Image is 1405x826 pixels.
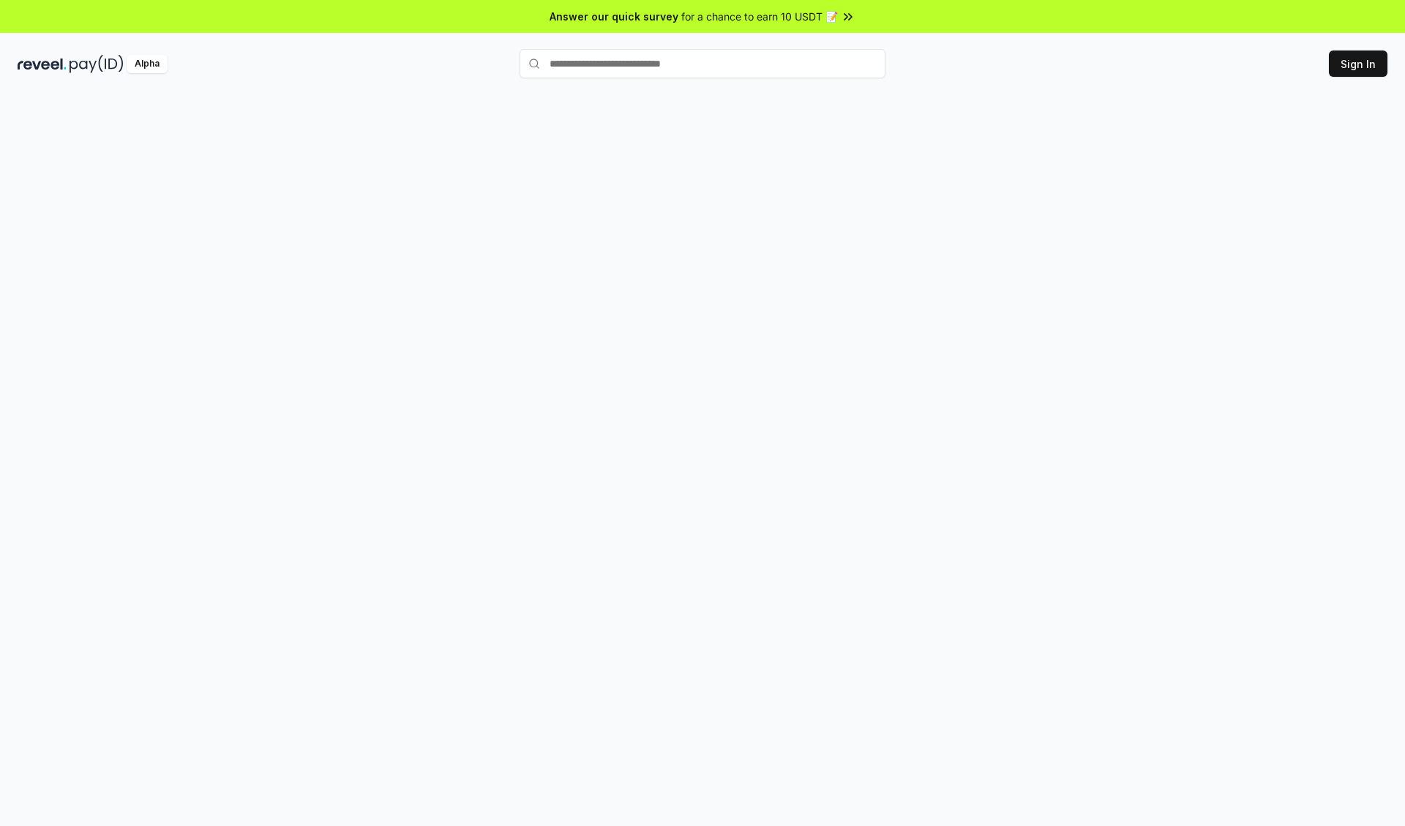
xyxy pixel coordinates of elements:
button: Sign In [1329,50,1387,77]
img: reveel_dark [18,55,67,73]
img: pay_id [70,55,124,73]
span: for a chance to earn 10 USDT 📝 [681,9,838,24]
div: Alpha [127,55,168,73]
span: Answer our quick survey [550,9,678,24]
